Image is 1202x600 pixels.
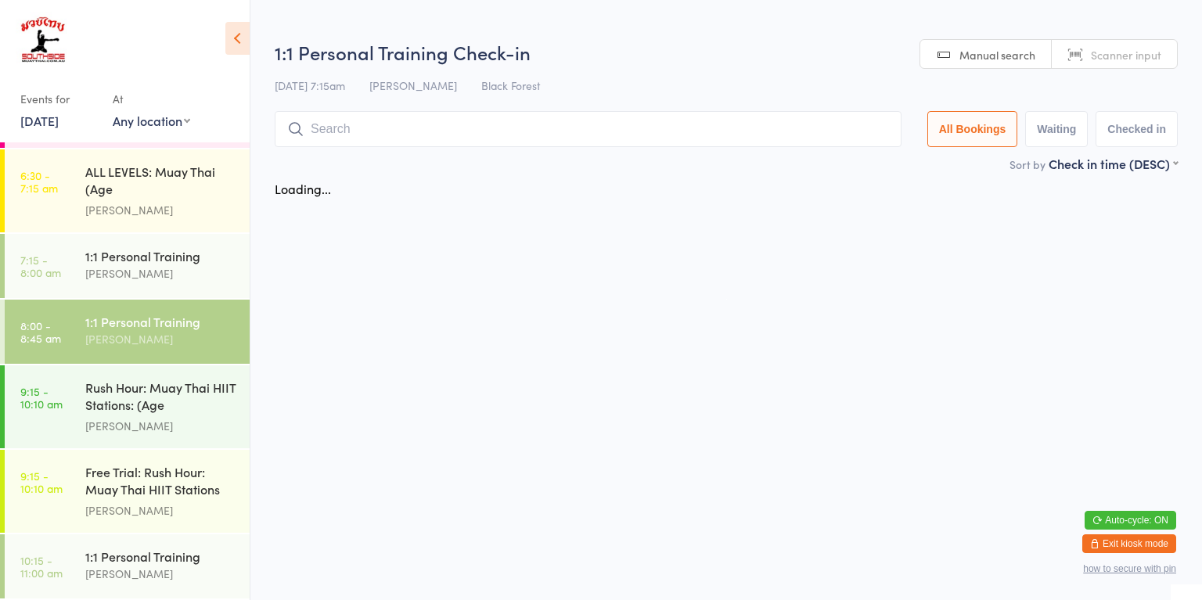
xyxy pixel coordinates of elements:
time: 8:00 - 8:45 am [20,319,61,344]
button: Auto-cycle: ON [1085,511,1176,530]
div: [PERSON_NAME] [85,417,236,435]
span: [PERSON_NAME] [369,77,457,93]
div: Events for [20,86,97,112]
div: [PERSON_NAME] [85,330,236,348]
button: All Bookings [927,111,1018,147]
button: Exit kiosk mode [1082,534,1176,553]
div: [PERSON_NAME] [85,201,236,219]
div: [PERSON_NAME] [85,565,236,583]
div: ALL LEVELS: Muay Thai (Age [DEMOGRAPHIC_DATA]+) [85,163,236,201]
time: 10:15 - 11:00 am [20,554,63,579]
a: [DATE] [20,112,59,129]
a: 9:15 -10:10 amFree Trial: Rush Hour: Muay Thai HIIT Stations (ag...[PERSON_NAME] [5,450,250,533]
a: 8:00 -8:45 am1:1 Personal Training[PERSON_NAME] [5,300,250,364]
div: Free Trial: Rush Hour: Muay Thai HIIT Stations (ag... [85,463,236,501]
div: 1:1 Personal Training [85,548,236,565]
span: [DATE] 7:15am [275,77,345,93]
span: Black Forest [481,77,540,93]
a: 10:15 -11:00 am1:1 Personal Training[PERSON_NAME] [5,534,250,598]
time: 7:15 - 8:00 am [20,253,61,278]
label: Sort by [1009,156,1045,172]
div: [PERSON_NAME] [85,264,236,282]
input: Search [275,111,901,147]
span: Manual search [959,47,1035,63]
div: 1:1 Personal Training [85,313,236,330]
div: Any location [113,112,190,129]
div: Loading... [275,180,331,197]
div: 1:1 Personal Training [85,247,236,264]
button: how to secure with pin [1083,563,1176,574]
button: Checked in [1096,111,1178,147]
time: 9:15 - 10:10 am [20,469,63,494]
a: 7:15 -8:00 am1:1 Personal Training[PERSON_NAME] [5,234,250,298]
h2: 1:1 Personal Training Check-in [275,39,1178,65]
time: 9:15 - 10:10 am [20,385,63,410]
div: Rush Hour: Muay Thai HIIT Stations: (Age [DEMOGRAPHIC_DATA]+) [85,379,236,417]
time: 6:30 - 7:15 am [20,169,58,194]
div: [PERSON_NAME] [85,501,236,519]
div: At [113,86,190,112]
button: Waiting [1025,111,1088,147]
a: 6:30 -7:15 amALL LEVELS: Muay Thai (Age [DEMOGRAPHIC_DATA]+)[PERSON_NAME] [5,149,250,232]
span: Scanner input [1091,47,1161,63]
div: Check in time (DESC) [1049,155,1178,172]
a: 9:15 -10:10 amRush Hour: Muay Thai HIIT Stations: (Age [DEMOGRAPHIC_DATA]+)[PERSON_NAME] [5,365,250,448]
img: Southside Muay Thai & Fitness [16,12,70,70]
